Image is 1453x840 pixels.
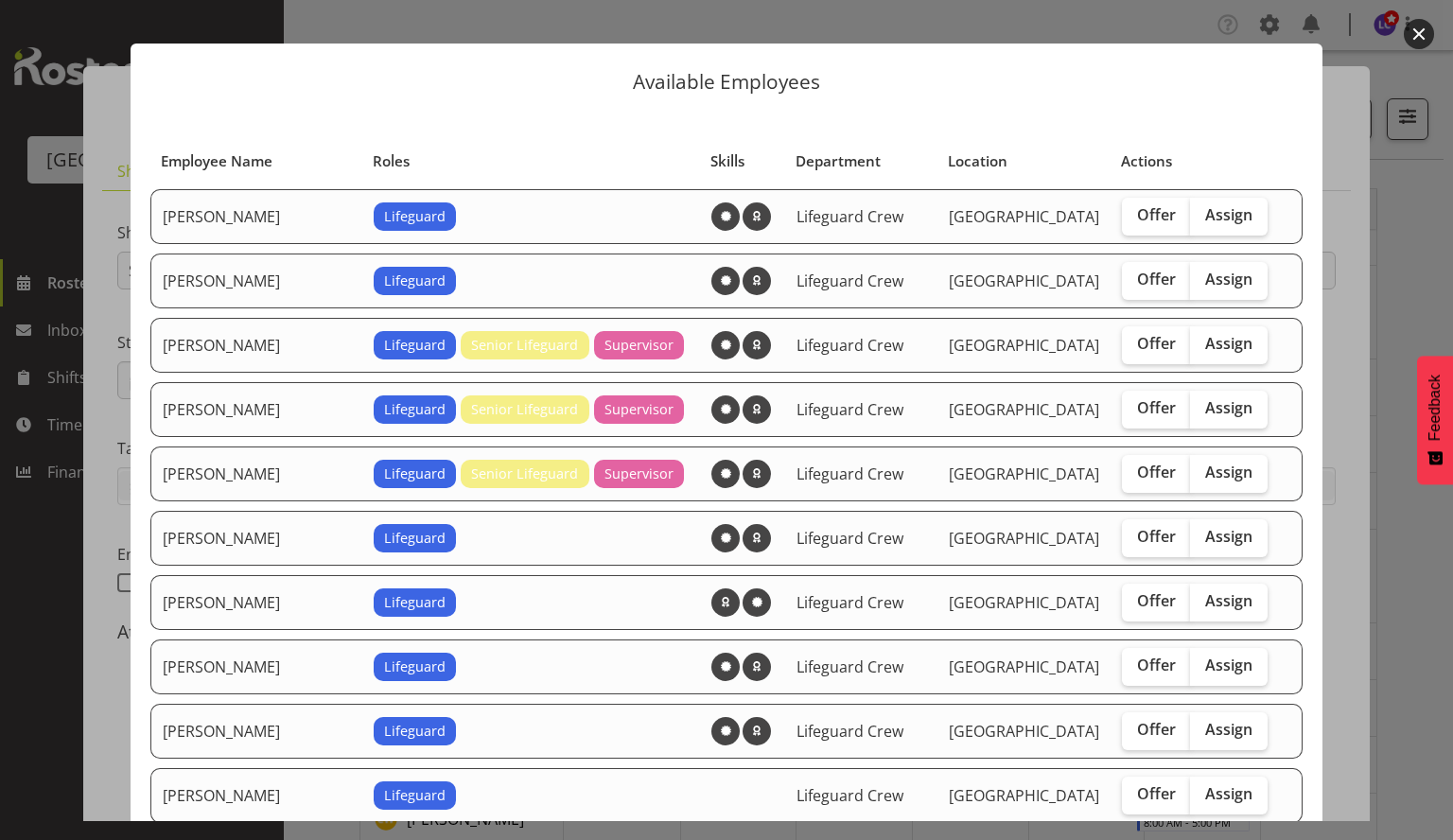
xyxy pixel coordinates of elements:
[150,575,362,630] td: [PERSON_NAME]
[150,768,362,823] td: [PERSON_NAME]
[948,150,1007,172] span: Location
[949,464,1099,484] span: [GEOGRAPHIC_DATA]
[471,464,578,484] span: Senior Lifeguard
[384,271,446,291] span: Lifeguard
[384,592,446,613] span: Lifeguard
[1205,334,1252,353] span: Assign
[604,335,674,356] span: Supervisor
[604,399,674,420] span: Supervisor
[797,464,903,484] span: Lifeguard Crew
[384,785,446,806] span: Lifeguard
[1205,720,1252,739] span: Assign
[384,656,446,677] span: Lifeguard
[949,206,1099,227] span: [GEOGRAPHIC_DATA]
[149,72,1304,92] p: Available Employees
[1137,784,1176,803] span: Offer
[949,785,1099,806] span: [GEOGRAPHIC_DATA]
[150,446,362,501] td: [PERSON_NAME]
[797,206,903,227] span: Lifeguard Crew
[373,150,410,172] span: Roles
[1205,784,1252,803] span: Assign
[949,592,1099,613] span: [GEOGRAPHIC_DATA]
[1427,375,1444,441] span: Feedback
[1137,591,1176,610] span: Offer
[797,528,903,549] span: Lifeguard Crew
[1137,205,1176,224] span: Offer
[1205,527,1252,546] span: Assign
[384,206,446,227] span: Lifeguard
[949,528,1099,549] span: [GEOGRAPHIC_DATA]
[384,528,446,549] span: Lifeguard
[384,335,446,356] span: Lifeguard
[1121,150,1172,172] span: Actions
[797,271,903,291] span: Lifeguard Crew
[150,254,362,308] td: [PERSON_NAME]
[797,721,903,742] span: Lifeguard Crew
[1205,270,1252,289] span: Assign
[1205,463,1252,481] span: Assign
[150,382,362,437] td: [PERSON_NAME]
[1137,463,1176,481] span: Offer
[1137,527,1176,546] span: Offer
[471,399,578,420] span: Senior Lifeguard
[797,656,903,677] span: Lifeguard Crew
[150,704,362,759] td: [PERSON_NAME]
[797,785,903,806] span: Lifeguard Crew
[1137,720,1176,739] span: Offer
[949,656,1099,677] span: [GEOGRAPHIC_DATA]
[949,721,1099,742] span: [GEOGRAPHIC_DATA]
[150,189,362,244] td: [PERSON_NAME]
[150,318,362,373] td: [PERSON_NAME]
[797,335,903,356] span: Lifeguard Crew
[384,721,446,742] span: Lifeguard
[949,271,1099,291] span: [GEOGRAPHIC_DATA]
[1137,656,1176,674] span: Offer
[150,511,362,566] td: [PERSON_NAME]
[161,150,272,172] span: Employee Name
[796,150,881,172] span: Department
[1137,334,1176,353] span: Offer
[1205,205,1252,224] span: Assign
[150,639,362,694] td: [PERSON_NAME]
[1137,398,1176,417] span: Offer
[384,399,446,420] span: Lifeguard
[797,592,903,613] span: Lifeguard Crew
[949,399,1099,420] span: [GEOGRAPHIC_DATA]
[710,150,744,172] span: Skills
[1205,591,1252,610] span: Assign
[1205,398,1252,417] span: Assign
[384,464,446,484] span: Lifeguard
[471,335,578,356] span: Senior Lifeguard
[797,399,903,420] span: Lifeguard Crew
[949,335,1099,356] span: [GEOGRAPHIC_DATA]
[1137,270,1176,289] span: Offer
[1205,656,1252,674] span: Assign
[604,464,674,484] span: Supervisor
[1417,356,1453,484] button: Feedback - Show survey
